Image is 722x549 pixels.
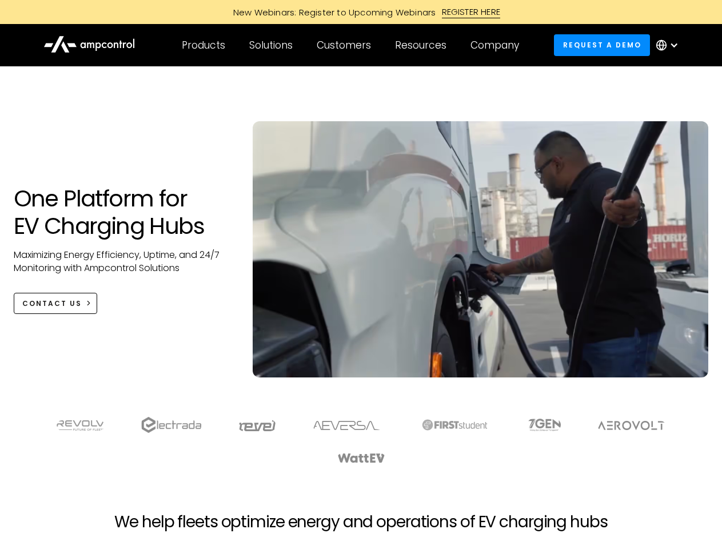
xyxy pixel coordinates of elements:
[317,39,371,51] div: Customers
[554,34,650,55] a: Request a demo
[104,6,619,18] a: New Webinars: Register to Upcoming WebinarsREGISTER HERE
[141,417,201,433] img: electrada logo
[14,293,98,314] a: CONTACT US
[337,453,385,463] img: WattEV logo
[597,421,665,430] img: Aerovolt Logo
[395,39,446,51] div: Resources
[14,185,230,240] h1: One Platform for EV Charging Hubs
[470,39,519,51] div: Company
[114,512,607,532] h2: We help fleets optimize energy and operations of EV charging hubs
[22,299,82,309] div: CONTACT US
[182,39,225,51] div: Products
[14,249,230,274] p: Maximizing Energy Efficiency, Uptime, and 24/7 Monitoring with Ampcontrol Solutions
[442,6,501,18] div: REGISTER HERE
[249,39,293,51] div: Solutions
[222,6,442,18] div: New Webinars: Register to Upcoming Webinars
